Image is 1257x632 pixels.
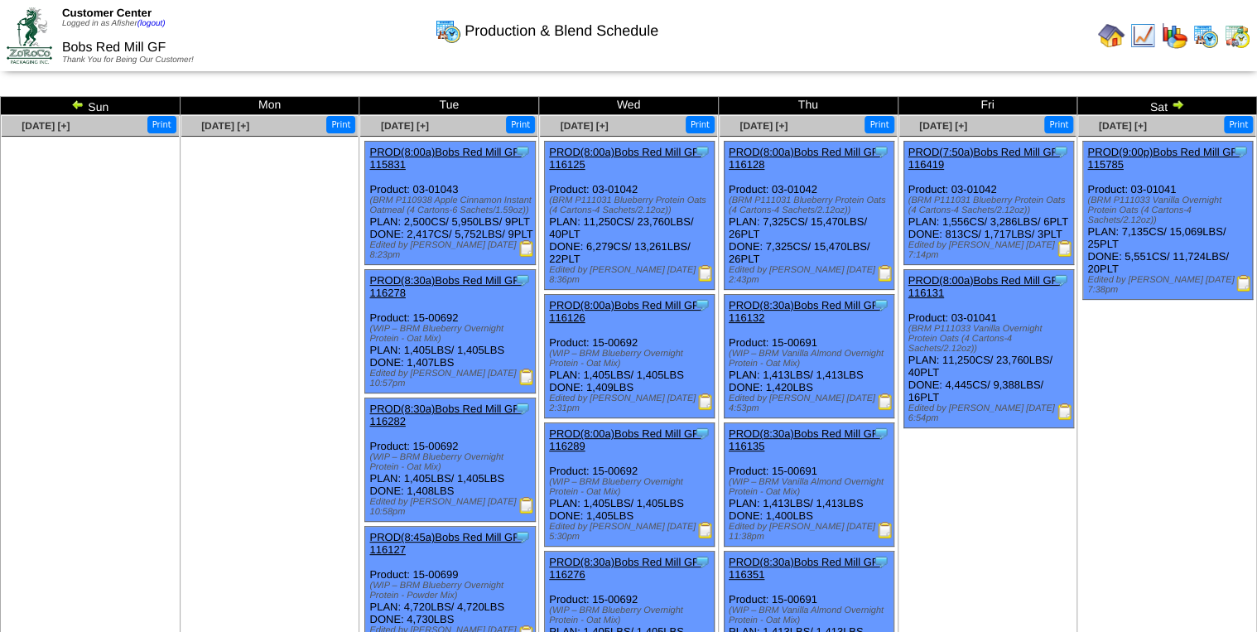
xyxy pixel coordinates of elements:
a: PROD(9:00p)Bobs Red Mill GF-115785 [1087,146,1240,171]
span: [DATE] [+] [919,120,967,132]
div: (BRM P111031 Blueberry Protein Oats (4 Cartons-4 Sachets/2.12oz)) [549,195,714,215]
div: Edited by [PERSON_NAME] [DATE] 7:38pm [1087,275,1252,295]
div: (WIP – BRM Vanilla Almond Overnight Protein - Oat Mix) [729,349,893,369]
a: (logout) [137,19,166,28]
img: arrowright.gif [1171,98,1184,111]
div: (WIP – BRM Blueberry Overnight Protein - Oat Mix) [369,324,534,344]
button: Print [506,116,535,133]
img: Production Report [697,265,714,282]
div: Product: 15-00692 PLAN: 1,405LBS / 1,405LBS DONE: 1,409LBS [545,295,715,418]
img: Tooltip [873,425,889,441]
img: Production Report [1235,275,1252,292]
a: [DATE] [+] [1099,120,1147,132]
img: Tooltip [514,272,531,288]
span: Production & Blend Schedule [465,22,658,40]
div: (BRM P111031 Blueberry Protein Oats (4 Cartons-4 Sachets/2.12oz)) [729,195,893,215]
img: home.gif [1098,22,1125,49]
img: calendarprod.gif [1192,22,1219,49]
img: ZoRoCo_Logo(Green%26Foil)%20jpg.webp [7,7,52,63]
span: Logged in as Afisher [62,19,166,28]
button: Print [1224,116,1253,133]
div: (BRM P111031 Blueberry Protein Oats (4 Cartons-4 Sachets/2.12oz)) [908,195,1073,215]
div: Product: 03-01042 PLAN: 1,556CS / 3,286LBS / 6PLT DONE: 813CS / 1,717LBS / 3PLT [903,142,1073,265]
img: Tooltip [514,400,531,417]
td: Mon [180,97,359,115]
div: Product: 03-01043 PLAN: 2,500CS / 5,950LBS / 9PLT DONE: 2,417CS / 5,752LBS / 9PLT [365,142,535,265]
div: Product: 03-01041 PLAN: 7,135CS / 15,069LBS / 25PLT DONE: 5,551CS / 11,724LBS / 20PLT [1083,142,1253,300]
button: Print [326,116,355,133]
img: Production Report [697,522,714,538]
div: (WIP – BRM Blueberry Overnight Protein - Oat Mix) [549,605,714,625]
div: Product: 15-00691 PLAN: 1,413LBS / 1,413LBS DONE: 1,400LBS [724,423,893,547]
img: Tooltip [694,297,710,313]
img: Tooltip [1052,272,1069,288]
span: Customer Center [62,7,152,19]
img: Production Report [1057,403,1073,420]
div: (WIP – BRM Vanilla Almond Overnight Protein - Oat Mix) [729,605,893,625]
a: [DATE] [+] [739,120,787,132]
div: (BRM P110938 Apple Cinnamon Instant Oatmeal (4 Cartons-6 Sachets/1.59oz)) [369,195,534,215]
div: Product: 03-01041 PLAN: 11,250CS / 23,760LBS / 40PLT DONE: 4,445CS / 9,388LBS / 16PLT [903,270,1073,428]
a: PROD(8:00a)Bobs Red Mill GF-116131 [908,274,1062,299]
div: Product: 15-00692 PLAN: 1,405LBS / 1,405LBS DONE: 1,408LBS [365,398,535,522]
div: Edited by [PERSON_NAME] [DATE] 5:30pm [549,522,714,542]
a: [DATE] [+] [381,120,429,132]
img: Tooltip [514,528,531,545]
img: Tooltip [1232,143,1249,160]
a: [DATE] [+] [201,120,249,132]
span: [DATE] [+] [22,120,70,132]
a: PROD(8:00a)Bobs Red Mill GF-116128 [729,146,882,171]
div: Product: 03-01042 PLAN: 11,250CS / 23,760LBS / 40PLT DONE: 6,279CS / 13,261LBS / 22PLT [545,142,715,290]
a: PROD(8:30a)Bobs Red Mill GF-116351 [729,556,882,581]
img: Tooltip [873,297,889,313]
button: Print [147,116,176,133]
img: Tooltip [873,143,889,160]
div: (WIP – BRM Vanilla Almond Overnight Protein - Oat Mix) [729,477,893,497]
img: Production Report [877,522,893,538]
img: Tooltip [694,553,710,570]
div: Edited by [PERSON_NAME] [DATE] 6:54pm [908,403,1073,423]
div: Edited by [PERSON_NAME] [DATE] 10:57pm [369,369,534,388]
a: [DATE] [+] [560,120,608,132]
img: Tooltip [873,553,889,570]
div: Product: 15-00692 PLAN: 1,405LBS / 1,405LBS DONE: 1,405LBS [545,423,715,547]
button: Print [1044,116,1073,133]
div: Edited by [PERSON_NAME] [DATE] 8:23pm [369,240,534,260]
td: Thu [718,97,898,115]
div: (WIP – BRM Blueberry Overnight Protein - Oat Mix) [369,452,534,472]
img: Production Report [877,265,893,282]
img: Tooltip [694,425,710,441]
td: Wed [539,97,719,115]
div: Edited by [PERSON_NAME] [DATE] 8:36pm [549,265,714,285]
td: Fri [898,97,1077,115]
div: (BRM P111033 Vanilla Overnight Protein Oats (4 Cartons-4 Sachets/2.12oz)) [908,324,1073,354]
img: Production Report [1057,240,1073,257]
div: (WIP – BRM Blueberry Overnight Protein - Powder Mix) [369,581,534,601]
img: graph.gif [1161,22,1187,49]
img: Production Report [518,240,535,257]
span: Bobs Red Mill GF [62,41,166,55]
div: (BRM P111033 Vanilla Overnight Protein Oats (4 Cartons-4 Sachets/2.12oz)) [1087,195,1252,225]
div: (WIP – BRM Blueberry Overnight Protein - Oat Mix) [549,477,714,497]
div: Edited by [PERSON_NAME] [DATE] 2:31pm [549,393,714,413]
div: Edited by [PERSON_NAME] [DATE] 7:14pm [908,240,1073,260]
div: (WIP – BRM Blueberry Overnight Protein - Oat Mix) [549,349,714,369]
div: Edited by [PERSON_NAME] [DATE] 10:58pm [369,497,534,517]
a: PROD(8:00a)Bobs Red Mill GF-116289 [549,427,702,452]
img: Tooltip [694,143,710,160]
img: Production Report [697,393,714,410]
div: Product: 03-01042 PLAN: 7,325CS / 15,470LBS / 26PLT DONE: 7,325CS / 15,470LBS / 26PLT [724,142,893,290]
a: PROD(8:30a)Bobs Red Mill GF-116135 [729,427,882,452]
div: Edited by [PERSON_NAME] [DATE] 4:53pm [729,393,893,413]
td: Sat [1077,97,1257,115]
a: PROD(8:30a)Bobs Red Mill GF-116276 [549,556,702,581]
a: PROD(8:00a)Bobs Red Mill GF-115831 [369,146,523,171]
td: Sun [1,97,181,115]
div: Edited by [PERSON_NAME] [DATE] 2:43pm [729,265,893,285]
img: Tooltip [1052,143,1069,160]
div: Edited by [PERSON_NAME] [DATE] 11:38pm [729,522,893,542]
img: Production Report [518,369,535,385]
